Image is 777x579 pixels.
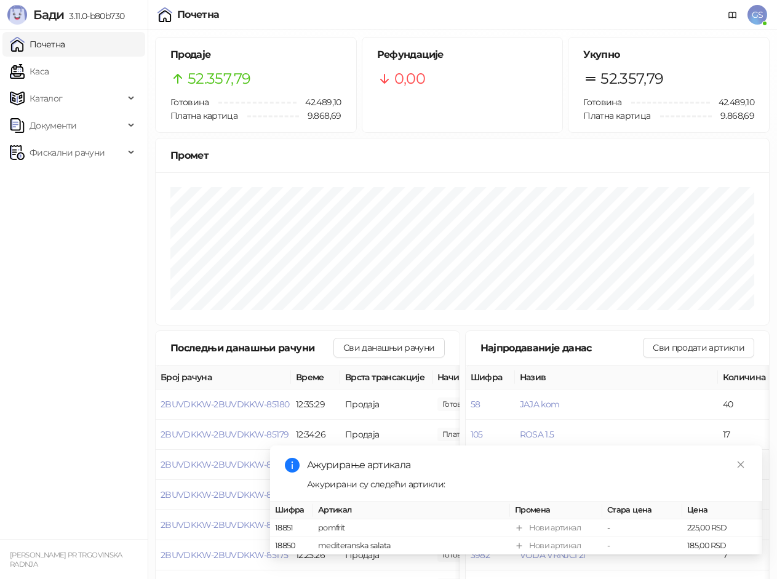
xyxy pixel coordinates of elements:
button: 2BUVDKKW-2BUVDKKW-85175 [161,549,288,561]
td: 225,00 RSD [682,519,762,537]
th: Артикал [313,501,510,519]
td: 17 [718,420,773,450]
span: 52.357,79 [188,67,250,90]
small: [PERSON_NAME] PR TRGOVINSKA RADNJA [10,551,122,569]
a: Каса [10,59,49,84]
a: Close [734,458,747,471]
h5: Продаје [170,47,341,62]
span: Платна картица [170,110,237,121]
span: Каталог [30,86,63,111]
div: Најпродаваније данас [480,340,644,356]
div: Почетна [177,10,220,20]
td: Продаја [340,389,432,420]
button: ROSA 1.5 [520,429,554,440]
th: Количина [718,365,773,389]
div: Ажурирани су следећи артикли: [307,477,747,491]
span: Готовина [170,97,209,108]
span: close [736,460,745,469]
span: 9.868,69 [712,109,754,122]
button: Сви данашњи рачуни [333,338,444,357]
div: Нови артикал [529,540,581,552]
span: Фискални рачуни [30,140,105,165]
th: Време [291,365,340,389]
button: 58 [471,399,480,410]
span: 3.11.0-b80b730 [64,10,124,22]
td: 185,00 RSD [682,537,762,555]
span: Бади [33,7,64,22]
th: Промена [510,501,602,519]
h5: Рефундације [377,47,548,62]
span: 42.489,10 [297,95,341,109]
div: Ажурирање артикала [307,458,747,473]
td: 12:35:29 [291,389,340,420]
button: Сви продати артикли [643,338,754,357]
th: Назив [515,365,718,389]
span: 42.489,10 [710,95,754,109]
span: 9.868,69 [299,109,341,122]
span: 0,00 [394,67,425,90]
td: - [602,537,682,555]
td: - [602,519,682,537]
div: Последњи данашњи рачуни [170,340,333,356]
span: 305,00 [437,428,503,441]
h5: Укупно [583,47,754,62]
a: Почетна [10,32,65,57]
td: 40 [718,389,773,420]
a: Документација [723,5,743,25]
button: 2BUVDKKW-2BUVDKKW-85176 [161,519,289,530]
span: 52.357,79 [600,67,663,90]
div: Нови артикал [529,522,581,534]
img: Logo [7,5,27,25]
button: 2BUVDKKW-2BUVDKKW-85179 [161,429,289,440]
button: 2BUVDKKW-2BUVDKKW-85177 [161,489,288,500]
th: Број рачуна [156,365,291,389]
td: pomfrit [313,519,510,537]
th: Врста трансакције [340,365,432,389]
span: info-circle [285,458,300,473]
th: Шифра [270,501,313,519]
span: Документи [30,113,76,138]
th: Шифра [466,365,515,389]
span: Платна картица [583,110,650,121]
td: 12:34:26 [291,420,340,450]
button: 2BUVDKKW-2BUVDKKW-85180 [161,399,289,410]
th: Начини плаћања [432,365,556,389]
button: JAJA kom [520,399,560,410]
td: 18850 [270,537,313,555]
button: 105 [471,429,483,440]
td: mediteranska salata [313,537,510,555]
button: 2BUVDKKW-2BUVDKKW-85178 [161,459,289,470]
td: Продаја [340,420,432,450]
span: 90,00 [437,397,479,411]
th: Цена [682,501,762,519]
span: Готовина [583,97,621,108]
td: 18851 [270,519,313,537]
th: Стара цена [602,501,682,519]
span: GS [747,5,767,25]
div: Промет [170,148,754,163]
